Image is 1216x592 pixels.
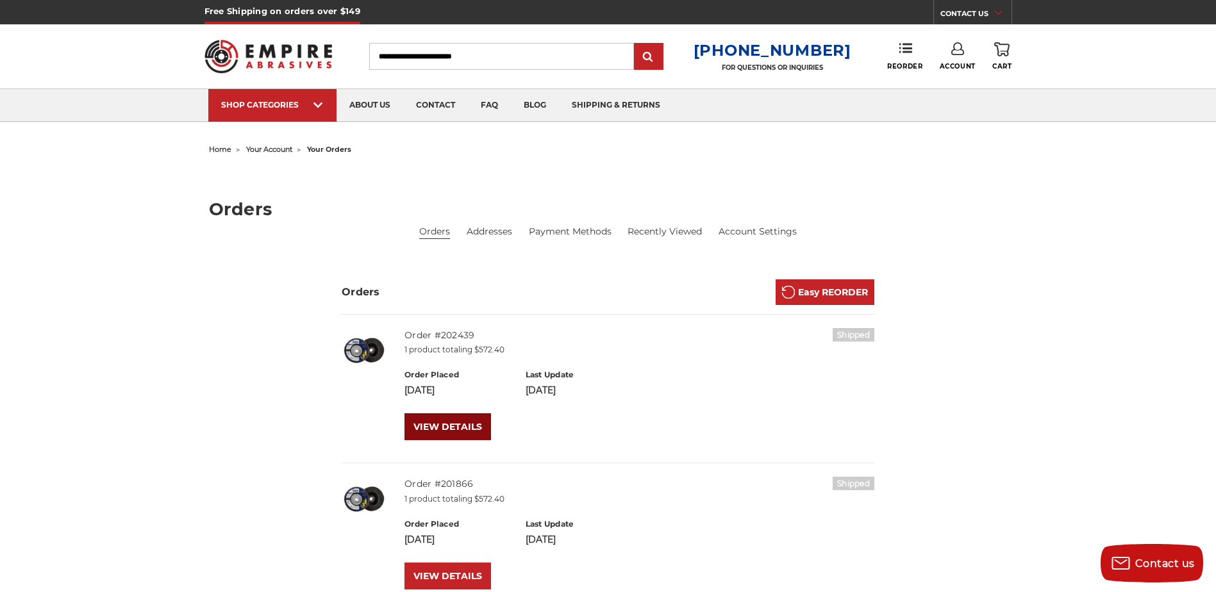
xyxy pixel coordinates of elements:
h1: Orders [209,201,1008,218]
img: Empire Abrasives [204,31,333,81]
a: Recently Viewed [628,225,702,238]
span: Reorder [887,62,922,70]
p: 1 product totaling $572.40 [404,493,874,505]
a: Cart [992,42,1012,70]
input: Submit [636,44,662,70]
p: 1 product totaling $572.40 [404,344,874,356]
img: high density flap disc with screw hub [342,477,387,522]
span: [DATE] [404,534,435,545]
h6: Shipped [833,328,874,341]
h6: Last Update [526,518,633,530]
p: FOR QUESTIONS OR INQUIRIES [694,63,851,72]
a: Reorder [887,42,922,70]
h6: Order Placed [404,518,512,530]
h3: Orders [342,284,380,300]
span: Account [940,62,976,70]
a: Order #201866 [404,478,473,489]
a: Easy REORDER [776,279,874,305]
a: your account [246,145,292,154]
span: Cart [992,62,1012,70]
a: Account Settings [719,225,797,238]
div: SHOP CATEGORIES [221,100,324,110]
a: VIEW DETAILS [404,413,491,440]
span: [DATE] [526,534,556,545]
a: contact [403,89,468,122]
span: [DATE] [404,384,435,396]
span: your orders [307,145,351,154]
span: Contact us [1135,557,1195,570]
a: about us [337,89,403,122]
a: shipping & returns [559,89,673,122]
h6: Shipped [833,477,874,490]
a: home [209,145,231,154]
h6: Last Update [526,369,633,381]
a: CONTACT US [940,6,1012,24]
a: Order #202439 [404,329,474,341]
img: high density flap disc with screw hub [342,328,387,373]
a: [PHONE_NUMBER] [694,41,851,60]
a: Addresses [467,225,512,238]
a: Payment Methods [529,225,612,238]
li: Orders [419,225,450,239]
button: Contact us [1101,544,1203,582]
a: blog [511,89,559,122]
a: faq [468,89,511,122]
span: [DATE] [526,384,556,396]
h6: Order Placed [404,369,512,381]
a: VIEW DETAILS [404,563,491,589]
